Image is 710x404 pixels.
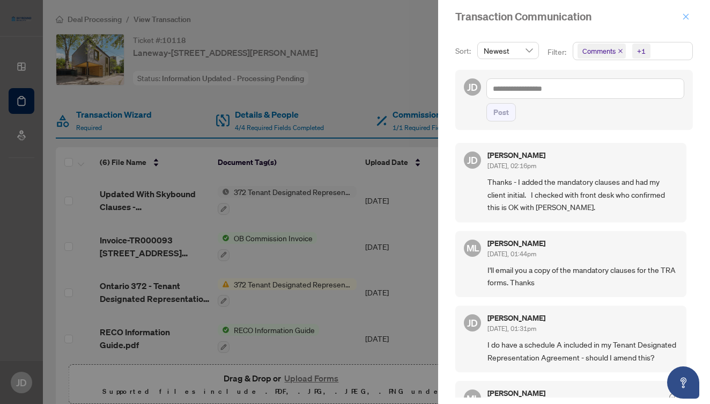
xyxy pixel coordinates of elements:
[487,250,536,258] span: [DATE], 01:44pm
[578,44,626,59] span: Comments
[667,366,699,399] button: Open asap
[467,153,478,168] span: JD
[669,393,678,402] span: check-circle
[486,103,516,121] button: Post
[487,314,545,322] h5: [PERSON_NAME]
[548,46,568,58] p: Filter:
[682,13,690,20] span: close
[487,176,678,213] span: Thanks - I added the mandatory clauses and had my client initial. I checked with front desk who c...
[467,315,478,330] span: JD
[466,241,479,255] span: ML
[487,338,678,364] span: I do have a schedule A included in my Tenant Designated Representation Agreement - should I amend...
[487,389,545,397] h5: [PERSON_NAME]
[582,46,616,56] span: Comments
[637,46,646,56] div: +1
[455,45,473,57] p: Sort:
[487,324,536,333] span: [DATE], 01:31pm
[455,9,679,25] div: Transaction Communication
[487,240,545,247] h5: [PERSON_NAME]
[487,264,678,289] span: I'll email you a copy of the mandatory clauses for the TRA forms. Thanks
[487,162,536,170] span: [DATE], 02:16pm
[484,42,532,59] span: Newest
[487,151,545,159] h5: [PERSON_NAME]
[618,48,623,54] span: close
[467,80,478,95] span: JD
